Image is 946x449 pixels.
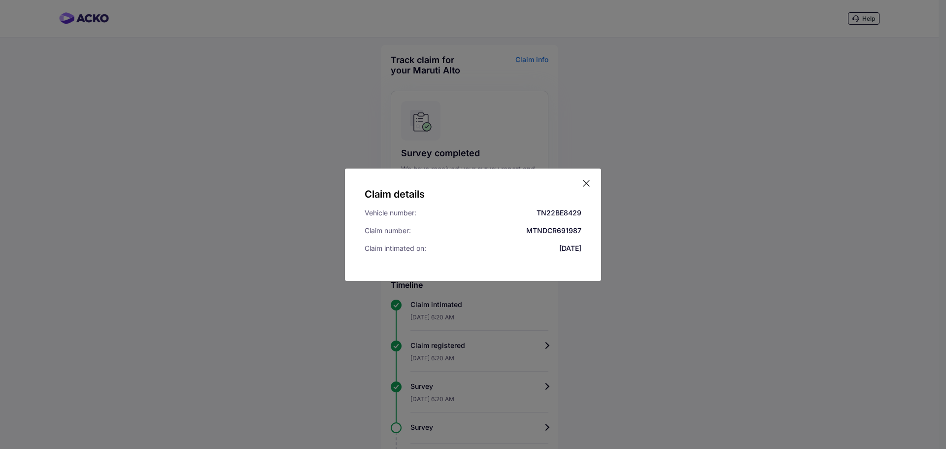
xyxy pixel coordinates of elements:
[365,188,581,200] h5: Claim details
[526,226,581,236] div: MTNDCR691987
[537,208,581,218] div: TN22BE8429
[365,243,426,253] div: Claim intimated on:
[365,208,416,218] div: Vehicle number:
[365,226,411,236] div: Claim number:
[559,243,581,253] div: [DATE]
